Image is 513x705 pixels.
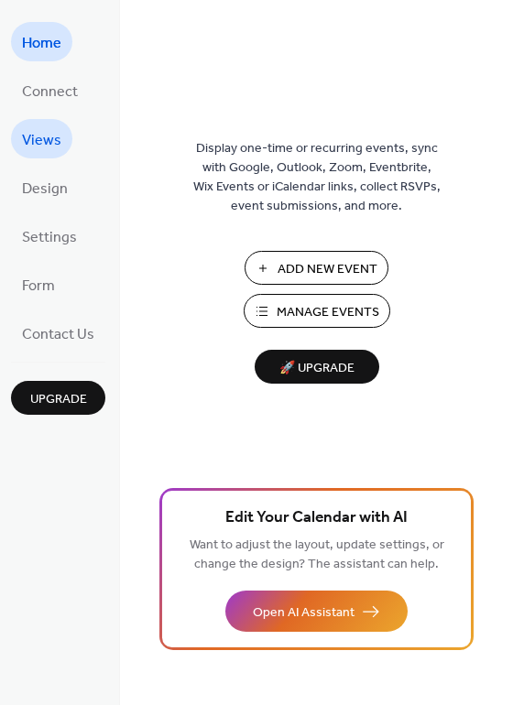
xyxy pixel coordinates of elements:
a: Views [11,119,72,158]
button: 🚀 Upgrade [255,350,379,384]
a: Contact Us [11,313,105,352]
span: Form [22,272,55,300]
span: Views [22,126,61,155]
button: Open AI Assistant [225,591,408,632]
span: Settings [22,223,77,252]
span: Add New Event [278,260,377,279]
a: Design [11,168,79,207]
button: Upgrade [11,381,105,415]
a: Form [11,265,66,304]
span: Connect [22,78,78,106]
span: Design [22,175,68,203]
span: Open AI Assistant [253,603,355,623]
button: Add New Event [245,251,388,285]
span: Home [22,29,61,58]
span: Want to adjust the layout, update settings, or change the design? The assistant can help. [190,533,444,577]
a: Home [11,22,72,61]
span: Contact Us [22,320,94,349]
span: Display one-time or recurring events, sync with Google, Outlook, Zoom, Eventbrite, Wix Events or ... [193,139,441,216]
span: Edit Your Calendar with AI [225,505,408,531]
a: Settings [11,216,88,255]
span: 🚀 Upgrade [266,356,368,381]
span: Manage Events [277,303,379,322]
a: Connect [11,70,89,110]
span: Upgrade [30,390,87,409]
button: Manage Events [244,294,390,328]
